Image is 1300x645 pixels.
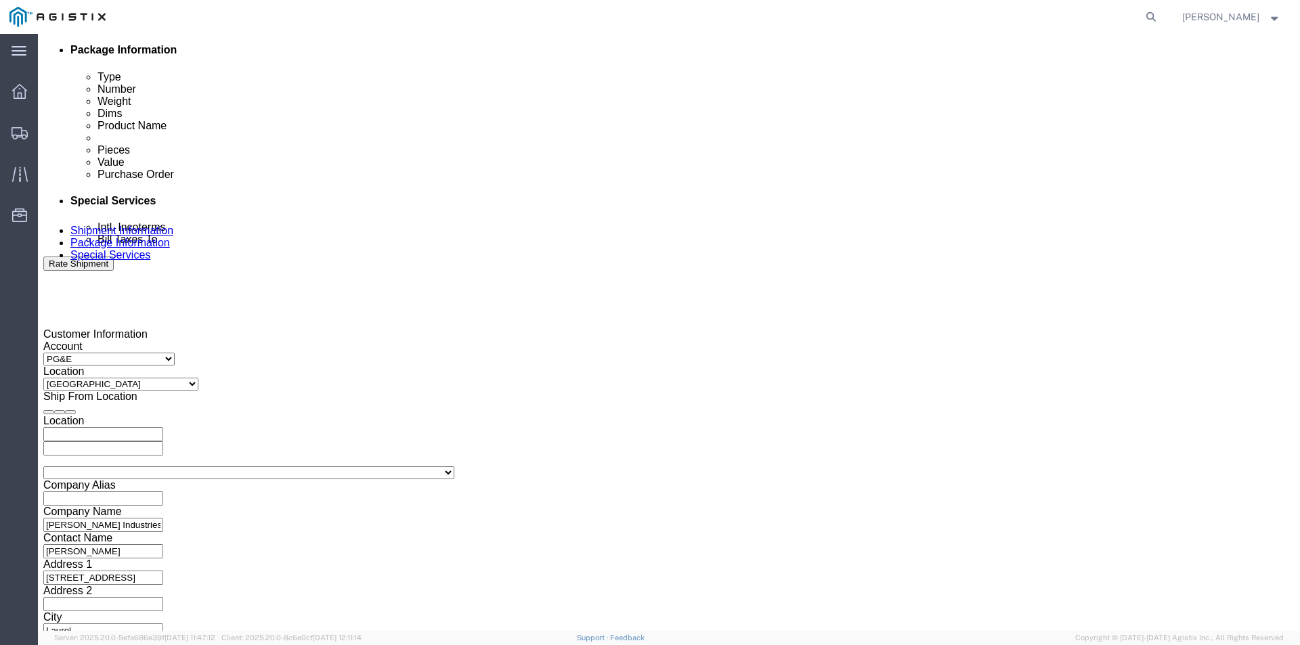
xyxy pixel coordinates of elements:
button: [PERSON_NAME] [1182,9,1282,25]
span: Server: 2025.20.0-5efa686e39f [54,633,215,642]
span: [DATE] 11:47:12 [165,633,215,642]
img: logo [9,7,106,27]
span: Dax Yoder [1182,9,1259,24]
iframe: FS Legacy Container [38,34,1300,631]
span: Client: 2025.20.0-8c6e0cf [221,633,362,642]
span: [DATE] 12:11:14 [313,633,362,642]
a: Support [577,633,611,642]
span: Copyright © [DATE]-[DATE] Agistix Inc., All Rights Reserved [1075,632,1284,644]
a: Feedback [610,633,645,642]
